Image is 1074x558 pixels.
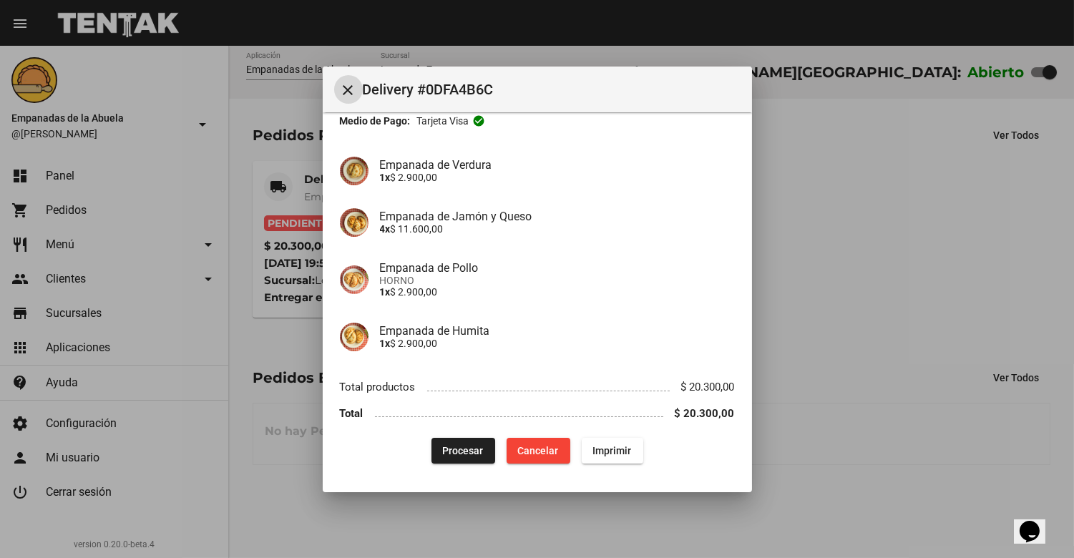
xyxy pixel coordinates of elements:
[380,158,735,172] h4: Empanada de Verdura
[380,286,735,298] p: $ 2.900,00
[380,223,391,235] b: 4x
[340,157,368,185] img: 80da8329-9e11-41ab-9a6e-ba733f0c0218.jpg
[380,172,391,183] b: 1x
[507,438,570,464] button: Cancelar
[340,114,411,128] strong: Medio de Pago:
[380,172,735,183] p: $ 2.900,00
[340,323,368,351] img: 75ad1656-f1a0-4b68-b603-a72d084c9c4d.jpg
[518,445,559,456] span: Cancelar
[380,275,735,286] span: HORNO
[380,286,391,298] b: 1x
[416,114,469,128] span: Tarjeta visa
[340,374,735,401] li: Total productos $ 20.300,00
[340,101,396,112] strong: Entregar en:
[340,82,357,99] mat-icon: Cerrar
[593,445,632,456] span: Imprimir
[340,265,368,294] img: 10349b5f-e677-4e10-aec3-c36b893dfd64.jpg
[380,261,735,275] h4: Empanada de Pollo
[1014,501,1060,544] iframe: chat widget
[363,78,741,101] span: Delivery #0DFA4B6C
[340,400,735,426] li: Total $ 20.300,00
[340,208,368,237] img: 72c15bfb-ac41-4ae4-a4f2-82349035ab42.jpg
[582,438,643,464] button: Imprimir
[431,438,495,464] button: Procesar
[380,210,735,223] h4: Empanada de Jamón y Queso
[380,338,735,349] p: $ 2.900,00
[380,338,391,349] b: 1x
[334,75,363,104] button: Cerrar
[443,445,484,456] span: Procesar
[380,324,735,338] h4: Empanada de Humita
[380,223,735,235] p: $ 11.600,00
[472,114,485,127] mat-icon: check_circle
